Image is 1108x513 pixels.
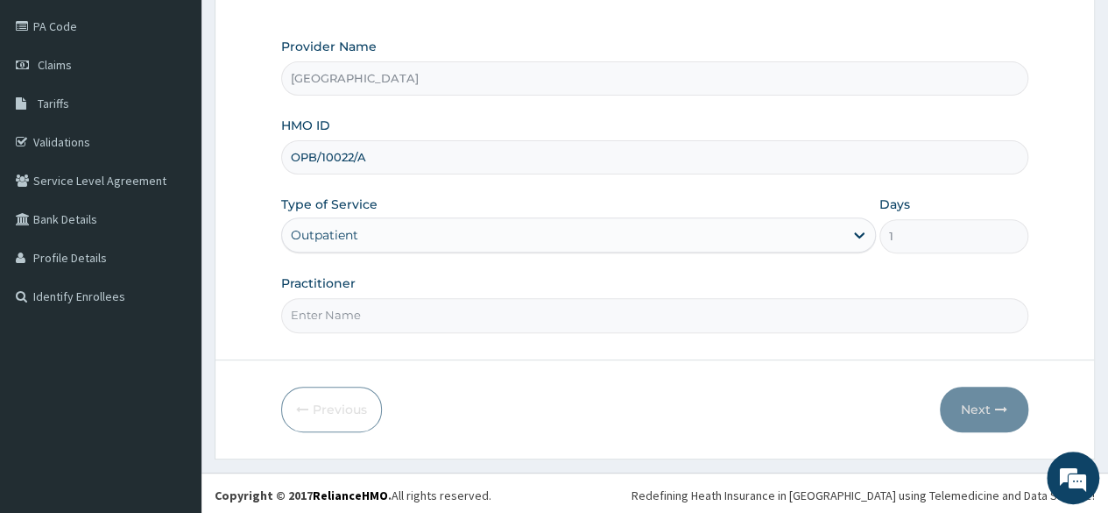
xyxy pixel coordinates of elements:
[632,487,1095,504] div: Redefining Heath Insurance in [GEOGRAPHIC_DATA] using Telemedicine and Data Science!
[281,140,1028,175] input: Enter HMO ID
[281,117,330,134] label: HMO ID
[313,488,388,503] a: RelianceHMO
[291,226,358,244] div: Outpatient
[215,488,392,503] strong: Copyright © 2017 .
[281,196,378,213] label: Type of Service
[879,196,910,213] label: Days
[281,298,1028,332] input: Enter Name
[38,96,69,111] span: Tariffs
[38,57,72,73] span: Claims
[281,387,382,432] button: Previous
[281,274,356,292] label: Practitioner
[940,387,1028,432] button: Next
[281,38,377,55] label: Provider Name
